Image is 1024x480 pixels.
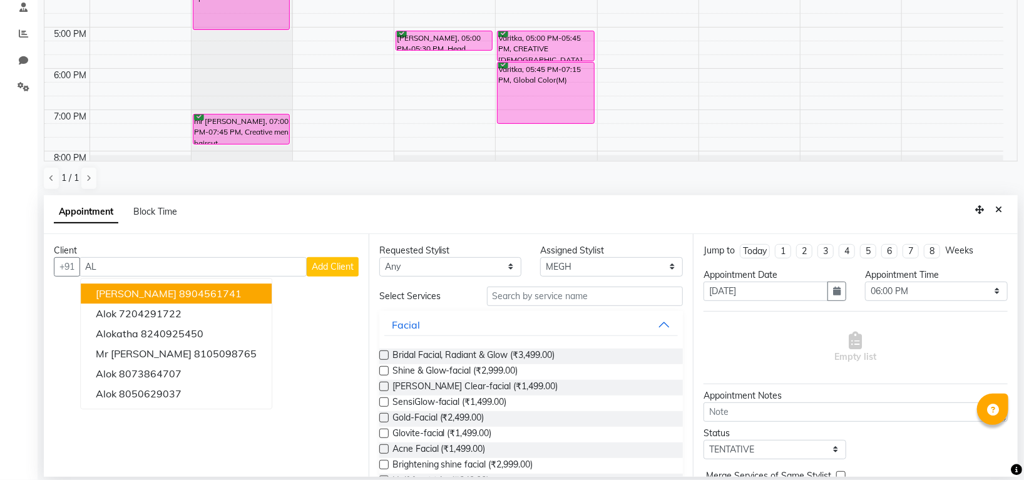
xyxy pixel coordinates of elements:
span: Glovite-facial (₹1,499.00) [392,427,492,442]
ngb-highlight: 8904561741 [179,287,242,300]
span: Mr [PERSON_NAME] [96,347,192,360]
input: Search by service name [487,287,684,306]
div: 7:00 PM [52,110,90,123]
li: 7 [903,244,919,258]
span: [PERSON_NAME] [96,287,177,300]
li: 6 [881,244,898,258]
span: Alok [96,387,116,400]
div: Client [54,244,359,257]
span: [PERSON_NAME] Clear-facial (₹1,499.00) [392,380,558,396]
div: Varitka, 05:45 PM-07:15 PM, Global Color(M) [498,63,593,123]
ngb-highlight: 8073864707 [119,367,182,380]
span: Appointment [54,201,118,223]
span: Alokatha [96,327,138,340]
li: 2 [796,244,812,258]
span: Block Time [133,206,177,217]
span: Add Client [312,261,354,272]
div: Today [743,245,767,258]
input: yyyy-mm-dd [704,282,828,301]
div: Weeks [945,244,973,257]
div: mr [PERSON_NAME], 07:00 PM-07:45 PM, Creative men haircut [193,115,289,144]
div: Select Services [370,290,478,303]
span: Brightening shine facial (₹2,999.00) [392,458,533,474]
ngb-highlight: 8105098765 [194,347,257,360]
span: SensiGlow-facial (₹1,499.00) [392,396,507,411]
span: Empty list [835,332,877,364]
div: Appointment Notes [704,389,1008,402]
div: Facial [392,317,420,332]
div: Appointment Date [704,268,846,282]
div: 6:00 PM [52,69,90,82]
ngb-highlight: 8050629037 [119,387,182,400]
ngb-highlight: 8240925450 [141,327,203,340]
div: Varitka, 05:00 PM-05:45 PM, CREATIVE [DEMOGRAPHIC_DATA] HAIRCUT [498,31,593,61]
span: Acne Facial (₹1,499.00) [392,442,486,458]
input: Search by Name/Mobile/Email/Code [79,257,307,277]
li: 3 [817,244,834,258]
span: 1 / 1 [61,171,79,185]
span: Alok [96,307,116,320]
button: Close [990,200,1008,220]
div: Requested Stylist [379,244,522,257]
div: Assigned Stylist [540,244,683,257]
div: [PERSON_NAME], 05:00 PM-05:30 PM, Head Massage (MEN) [396,31,492,50]
button: +91 [54,257,80,277]
li: 8 [924,244,940,258]
div: 5:00 PM [52,28,90,41]
div: Status [704,427,846,440]
span: Gold-Facial (₹2,499.00) [392,411,484,427]
div: Jump to [704,244,735,257]
li: 5 [860,244,876,258]
ngb-highlight: 7204291722 [119,307,182,320]
span: Shine & Glow-facial (₹2,999.00) [392,364,518,380]
div: Appointment Time [865,268,1008,282]
button: Facial [384,314,678,336]
div: 8:00 PM [52,151,90,165]
li: 4 [839,244,855,258]
button: Add Client [307,257,359,277]
span: Bridal Facial, Radiant & Glow (₹3,499.00) [392,349,555,364]
span: Alok [96,367,116,380]
li: 1 [775,244,791,258]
